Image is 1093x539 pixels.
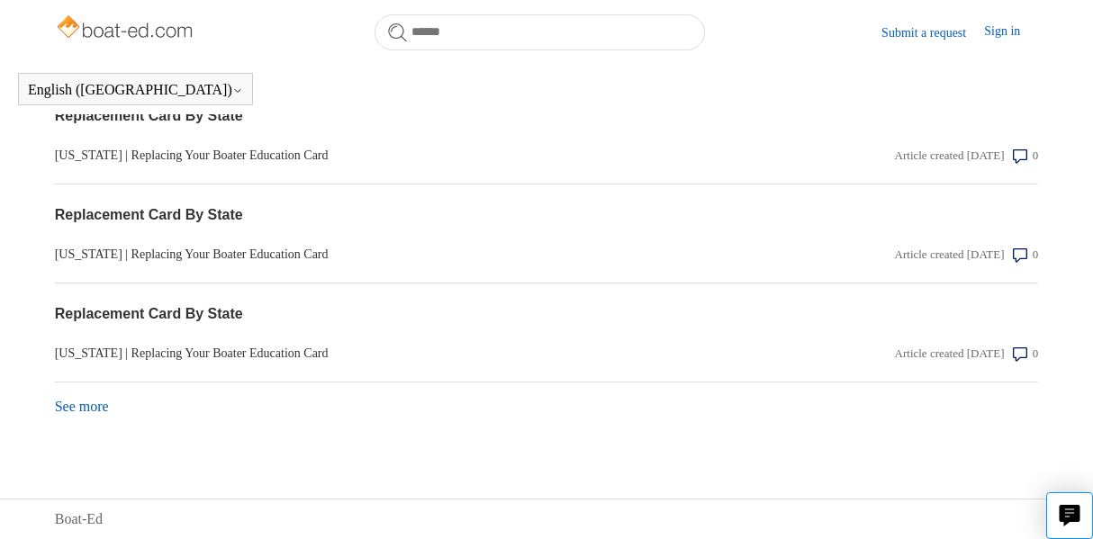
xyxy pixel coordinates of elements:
div: Article created [DATE] [895,246,1005,264]
a: Replacement Card By State [55,303,744,325]
div: Article created [DATE] [895,147,1005,165]
a: [US_STATE] | Replacing Your Boater Education Card [55,245,744,264]
input: Search [375,14,705,50]
a: Replacement Card By State [55,204,744,226]
a: Boat-Ed [55,508,103,530]
a: Submit a request [881,23,984,42]
a: See more [55,399,109,414]
button: English ([GEOGRAPHIC_DATA]) [28,82,243,98]
a: [US_STATE] | Replacing Your Boater Education Card [55,146,744,165]
a: Sign in [984,22,1038,43]
div: Article created [DATE] [895,345,1005,363]
a: [US_STATE] | Replacing Your Boater Education Card [55,344,744,363]
a: Replacement Card By State [55,105,744,127]
button: Live chat [1046,492,1093,539]
img: Boat-Ed Help Center home page [55,11,198,47]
